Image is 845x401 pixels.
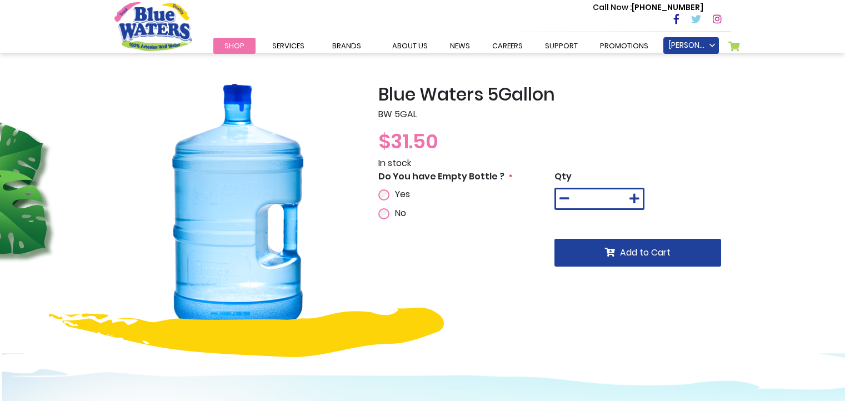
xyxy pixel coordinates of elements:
[114,2,192,51] a: store logo
[378,108,731,121] p: BW 5GAL
[439,38,481,54] a: News
[395,188,410,200] span: Yes
[593,2,632,13] span: Call Now :
[49,308,444,357] img: yellow-design.png
[378,170,504,183] span: Do You have Empty Bottle ?
[534,38,589,54] a: support
[381,38,439,54] a: about us
[224,41,244,51] span: Shop
[589,38,659,54] a: Promotions
[554,239,721,267] button: Add to Cart
[378,84,731,105] h2: Blue Waters 5Gallon
[378,157,411,169] span: In stock
[332,41,361,51] span: Brands
[378,127,438,156] span: $31.50
[663,37,719,54] a: [PERSON_NAME]
[395,207,406,219] span: No
[114,84,362,331] img: Blue_Waters_5Gallon_1_20.png
[272,41,304,51] span: Services
[554,170,572,183] span: Qty
[593,2,703,13] p: [PHONE_NUMBER]
[481,38,534,54] a: careers
[620,246,671,259] span: Add to Cart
